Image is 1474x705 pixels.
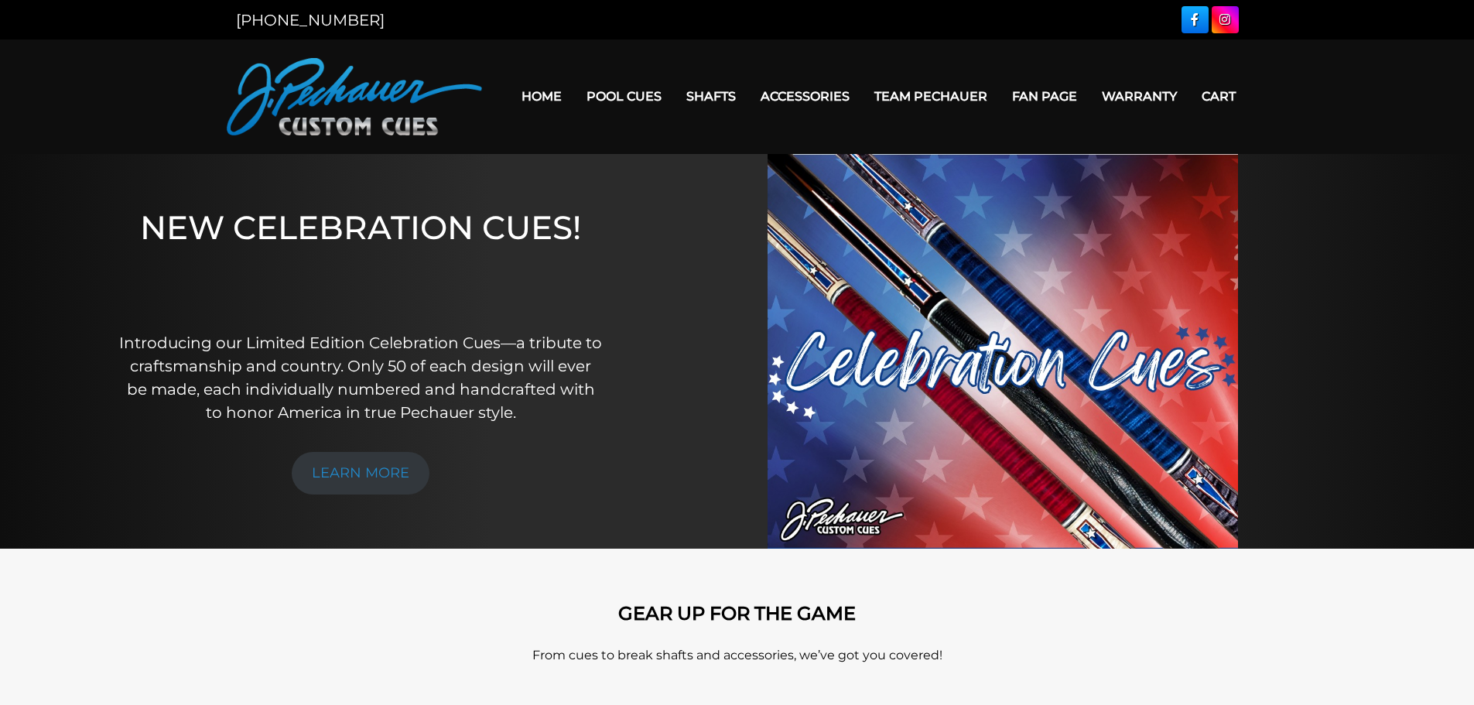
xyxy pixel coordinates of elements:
p: Introducing our Limited Edition Celebration Cues—a tribute to craftsmanship and country. Only 50 ... [118,331,604,424]
h1: NEW CELEBRATION CUES! [118,208,604,310]
a: Team Pechauer [862,77,1000,116]
a: [PHONE_NUMBER] [236,11,385,29]
a: Shafts [674,77,748,116]
strong: GEAR UP FOR THE GAME [618,602,856,625]
a: Pool Cues [574,77,674,116]
p: From cues to break shafts and accessories, we’ve got you covered! [296,646,1178,665]
a: Fan Page [1000,77,1089,116]
a: Warranty [1089,77,1189,116]
a: Cart [1189,77,1248,116]
a: Accessories [748,77,862,116]
a: Home [509,77,574,116]
a: LEARN MORE [292,452,429,495]
img: Pechauer Custom Cues [227,58,482,135]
